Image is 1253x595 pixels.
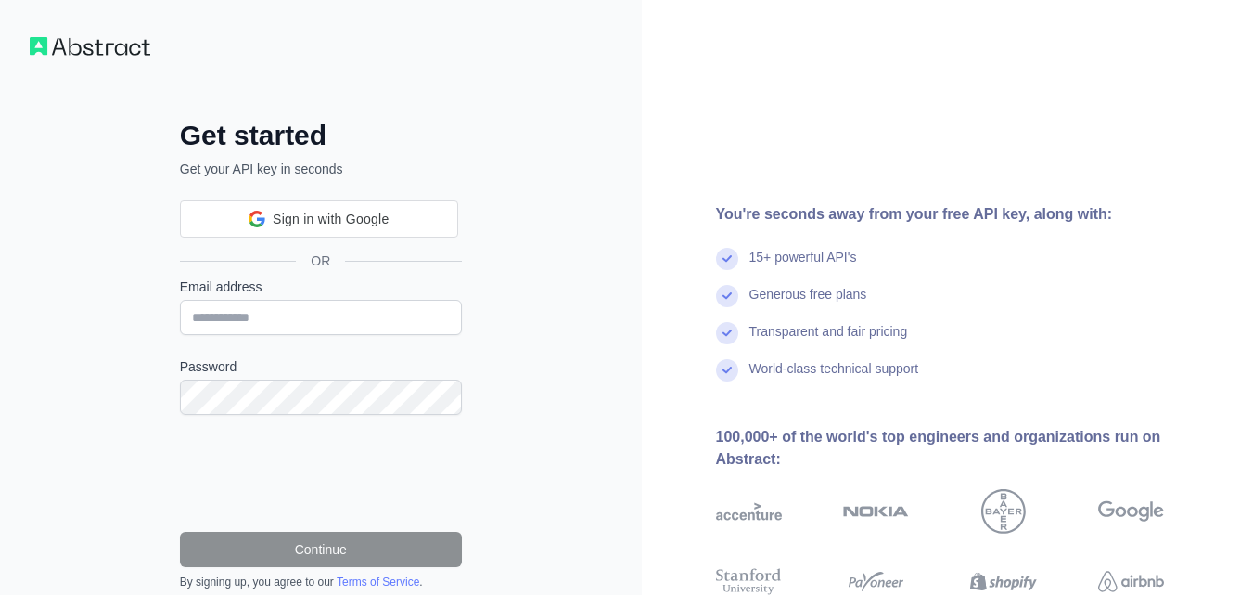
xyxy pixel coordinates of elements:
img: check mark [716,359,738,382]
div: 15+ powerful API's [749,248,857,285]
img: check mark [716,285,738,307]
label: Email address [180,278,462,296]
div: Sign in with Google [180,200,458,238]
div: Generous free plans [749,285,867,322]
img: accenture [716,489,782,534]
iframe: reCAPTCHA [180,437,462,510]
span: OR [296,252,345,270]
p: Get your API key in seconds [180,160,462,178]
img: bayer [981,489,1026,534]
img: Workflow [30,37,150,56]
h2: Get started [180,119,462,152]
a: Terms of Service [337,576,419,589]
div: You're seconds away from your free API key, along with: [716,203,1224,226]
div: 100,000+ of the world's top engineers and organizations run on Abstract: [716,426,1224,471]
div: Transparent and fair pricing [749,322,908,359]
div: World-class technical support [749,359,919,396]
label: Password [180,357,462,376]
span: Sign in with Google [273,210,389,229]
img: check mark [716,248,738,270]
img: nokia [843,489,909,534]
div: By signing up, you agree to our . [180,575,462,589]
button: Continue [180,532,462,567]
img: google [1098,489,1164,534]
img: check mark [716,322,738,344]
